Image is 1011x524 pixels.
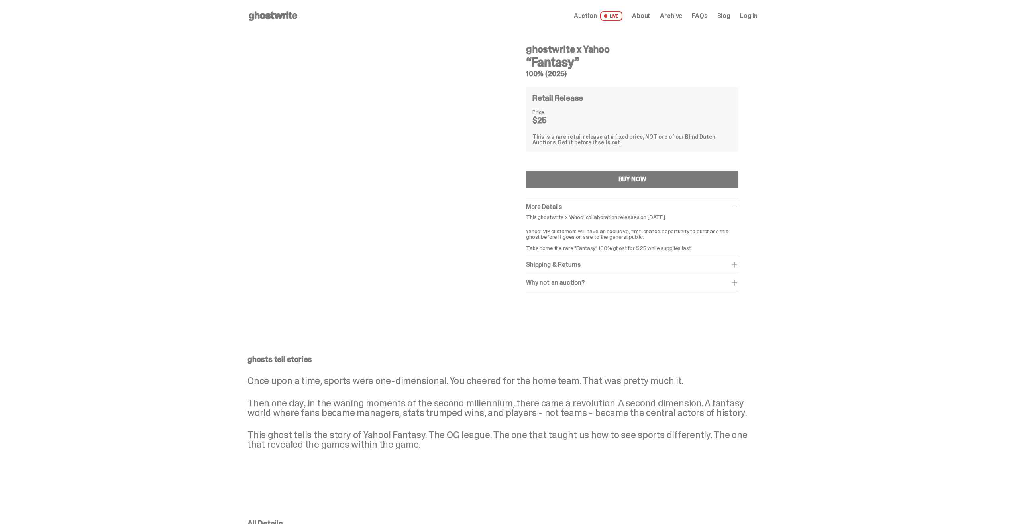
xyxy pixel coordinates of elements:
[526,203,562,211] span: More Details
[526,70,738,77] h5: 100% (2025)
[618,176,646,183] div: BUY NOW
[526,45,738,54] h4: ghostwrite x Yahoo
[717,13,730,19] a: Blog
[526,214,738,220] p: This ghostwrite x Yahoo! collaboration releases on [DATE].
[532,109,572,115] dt: Price
[247,398,758,418] p: Then one day, in the waning moments of the second millennium, there came a revolution. A second d...
[526,56,738,69] h3: “Fantasy”
[526,261,738,269] div: Shipping & Returns
[692,13,707,19] a: FAQs
[660,13,682,19] a: Archive
[247,355,758,363] p: ghosts tell stories
[247,376,758,386] p: Once upon a time, sports were one-dimensional. You cheered for the home team. That was pretty muc...
[574,11,622,21] a: Auction LIVE
[532,116,572,124] dd: $25
[574,13,597,19] span: Auction
[526,171,738,188] button: BUY NOW
[247,430,758,449] p: This ghost tells the story of Yahoo! Fantasy. The OG league. The one that taught us how to see sp...
[526,223,738,251] p: Yahoo! VIP customers will have an exclusive, first-chance opportunity to purchase this ghost befo...
[558,139,622,146] span: Get it before it sells out.
[740,13,758,19] a: Log in
[532,94,583,102] h4: Retail Release
[526,279,738,287] div: Why not an auction?
[532,134,732,145] div: This is a rare retail release at a fixed price, NOT one of our Blind Dutch Auctions.
[600,11,623,21] span: LIVE
[632,13,650,19] a: About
